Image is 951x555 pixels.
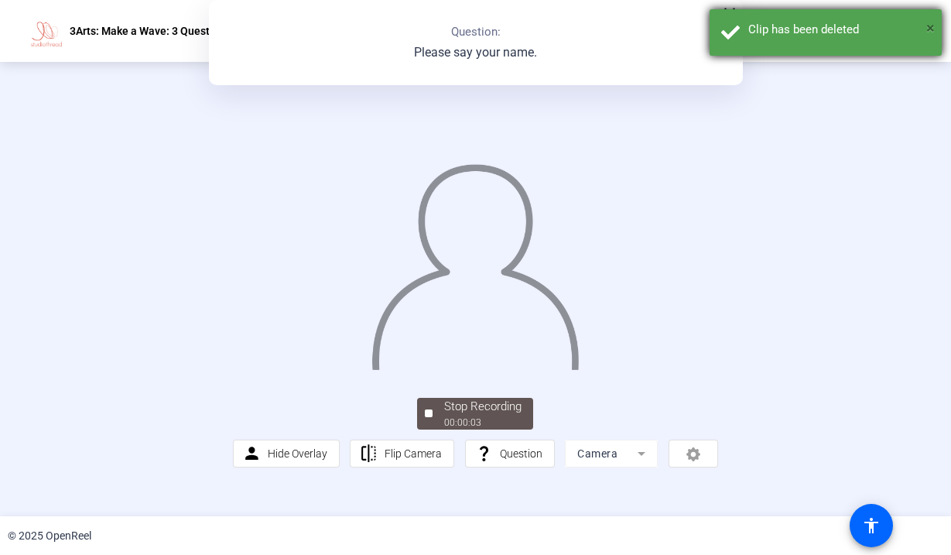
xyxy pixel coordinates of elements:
[385,447,442,460] span: Flip Camera
[926,19,935,37] span: ×
[465,440,555,468] button: Question
[926,16,935,39] button: Close
[8,528,91,544] div: © 2025 OpenReel
[233,440,340,468] button: Hide Overlay
[444,398,522,416] div: Stop Recording
[414,43,537,62] p: Please say your name.
[748,21,930,39] div: Clip has been deleted
[720,4,739,22] mat-icon: close
[268,447,327,460] span: Hide Overlay
[350,440,454,468] button: Flip Camera
[451,23,501,41] p: Question:
[359,444,378,464] mat-icon: flip
[474,444,494,464] mat-icon: question_mark
[444,416,522,430] div: 00:00:03
[862,516,881,535] mat-icon: accessibility
[417,398,533,430] button: Stop Recording00:00:03
[500,447,542,460] span: Question
[242,444,262,464] mat-icon: person
[371,152,580,370] img: overlay
[31,15,62,46] img: OpenReel logo
[70,22,231,40] p: 3Arts: Make a Wave: 3 Questions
